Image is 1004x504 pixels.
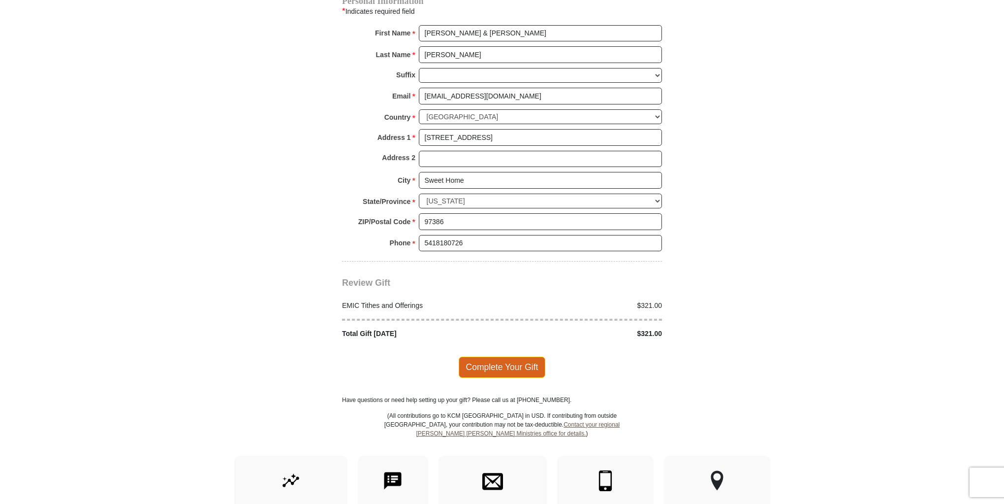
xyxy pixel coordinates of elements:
[384,110,411,124] strong: Country
[358,215,411,229] strong: ZIP/Postal Code
[382,151,415,165] strong: Address 2
[416,421,620,437] a: Contact your regional [PERSON_NAME] [PERSON_NAME] Ministries office for details.
[363,195,410,208] strong: State/Province
[342,396,662,404] p: Have questions or need help setting up your gift? Please call us at [PHONE_NUMBER].
[392,89,410,103] strong: Email
[482,470,503,491] img: envelope.svg
[376,48,411,62] strong: Last Name
[382,470,403,491] img: text-to-give.svg
[459,357,546,377] span: Complete Your Gift
[502,329,667,339] div: $321.00
[281,470,301,491] img: give-by-stock.svg
[398,173,410,187] strong: City
[396,68,415,82] strong: Suffix
[377,131,411,144] strong: Address 1
[337,301,502,311] div: EMIC Tithes and Offerings
[342,5,662,18] div: Indicates required field
[595,470,616,491] img: mobile.svg
[337,329,502,339] div: Total Gift [DATE]
[502,301,667,311] div: $321.00
[375,26,410,40] strong: First Name
[710,470,724,491] img: other-region
[342,278,390,288] span: Review Gift
[384,411,620,456] p: (All contributions go to KCM [GEOGRAPHIC_DATA] in USD. If contributing from outside [GEOGRAPHIC_D...
[390,236,411,250] strong: Phone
